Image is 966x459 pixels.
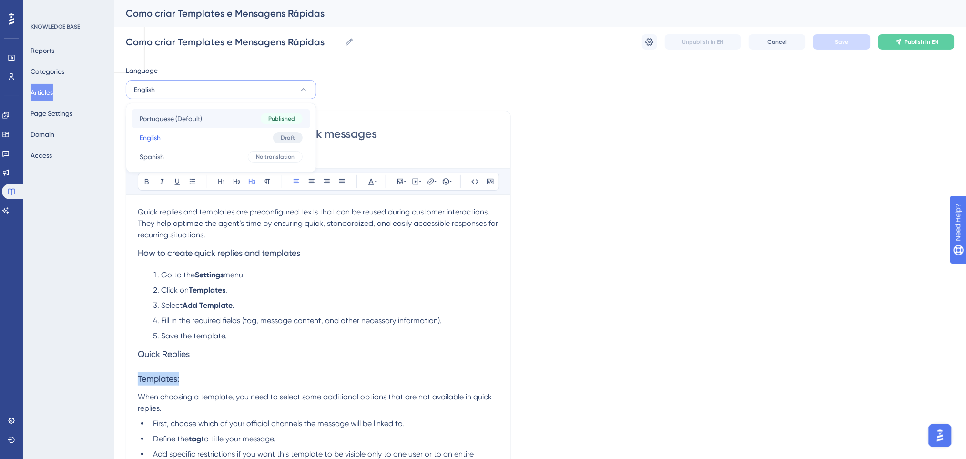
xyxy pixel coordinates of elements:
[132,109,310,128] button: Portuguese (Default)Published
[132,128,310,147] button: EnglishDraft
[878,34,955,50] button: Publish in EN
[132,147,310,166] button: SpanishNo translation
[153,434,189,443] span: Define the
[31,147,52,164] button: Access
[665,34,741,50] button: Unpublish in EN
[31,42,54,59] button: Reports
[268,115,295,122] span: Published
[161,316,442,325] span: Fill in the required fields (tag, message content, and other necessary information).
[126,7,931,20] div: Como criar Templates e Mensagens Rápidas
[138,392,494,413] span: When choosing a template, you need to select some additional options that are not available in qu...
[161,270,195,279] span: Go to the
[224,270,245,279] span: menu.
[31,63,64,80] button: Categories
[126,65,158,76] span: Language
[161,286,189,295] span: Click on
[138,207,500,239] span: Quick replies and templates are preconfigured texts that can be reused during customer interactio...
[256,153,295,161] span: No translation
[682,38,724,46] span: Unpublish in EN
[22,2,60,14] span: Need Help?
[140,113,202,124] span: Portuguese (Default)
[749,34,806,50] button: Cancel
[138,149,499,161] input: Article Description
[126,35,341,49] input: Article Name
[140,151,164,163] span: Spanish
[189,434,201,443] strong: tag
[138,126,499,142] input: Article Title
[201,434,275,443] span: to title your message.
[31,126,54,143] button: Domain
[138,349,190,359] span: Quick Replies
[281,134,295,142] span: Draft
[31,84,53,101] button: Articles
[926,421,955,450] iframe: UserGuiding AI Assistant Launcher
[31,23,80,31] div: KNOWLEDGE BASE
[161,301,183,310] span: Select
[153,419,404,428] span: First, choose which of your official channels the message will be linked to.
[126,80,316,99] button: English
[225,286,227,295] span: .
[813,34,871,50] button: Save
[138,374,179,384] span: Templates:
[183,301,233,310] strong: Add Template
[905,38,939,46] span: Publish in EN
[189,286,225,295] strong: Templates
[31,105,72,122] button: Page Settings
[835,38,849,46] span: Save
[195,270,224,279] strong: Settings
[768,38,787,46] span: Cancel
[134,84,155,95] span: English
[233,301,234,310] span: .
[161,331,227,340] span: Save the template.
[140,132,161,143] span: English
[138,248,300,258] span: How to create quick replies and templates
